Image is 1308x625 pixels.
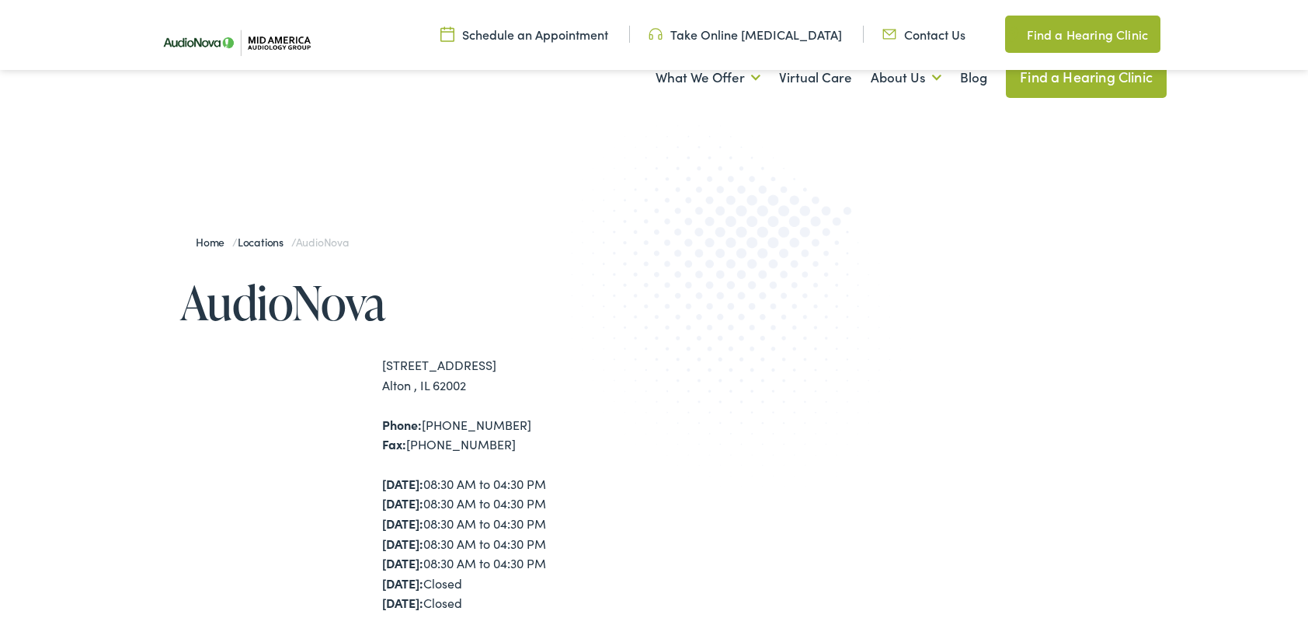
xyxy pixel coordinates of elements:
[649,26,663,43] img: utility icon
[382,594,423,611] strong: [DATE]:
[382,574,423,592] strong: [DATE]:
[382,554,423,571] strong: [DATE]:
[882,26,896,43] img: utility icon
[1005,25,1019,44] img: utility icon
[960,49,987,106] a: Blog
[779,49,852,106] a: Virtual Care
[649,26,842,43] a: Take Online [MEDICAL_DATA]
[1006,56,1167,98] a: Find a Hearing Clinic
[382,416,422,433] strong: Phone:
[440,26,608,43] a: Schedule an Appointment
[871,49,941,106] a: About Us
[440,26,454,43] img: utility icon
[196,234,232,250] a: Home
[382,494,423,512] strong: [DATE]:
[882,26,965,43] a: Contact Us
[196,234,349,250] span: / /
[382,475,423,492] strong: [DATE]:
[238,234,291,250] a: Locations
[1005,16,1160,53] a: Find a Hearing Clinic
[382,415,654,455] div: [PHONE_NUMBER] [PHONE_NUMBER]
[382,474,654,613] div: 08:30 AM to 04:30 PM 08:30 AM to 04:30 PM 08:30 AM to 04:30 PM 08:30 AM to 04:30 PM 08:30 AM to 0...
[382,535,423,552] strong: [DATE]:
[296,234,349,250] span: AudioNova
[656,49,760,106] a: What We Offer
[382,435,406,452] strong: Fax:
[382,515,423,532] strong: [DATE]:
[180,277,654,328] h1: AudioNova
[382,355,654,395] div: [STREET_ADDRESS] Alton , IL 62002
